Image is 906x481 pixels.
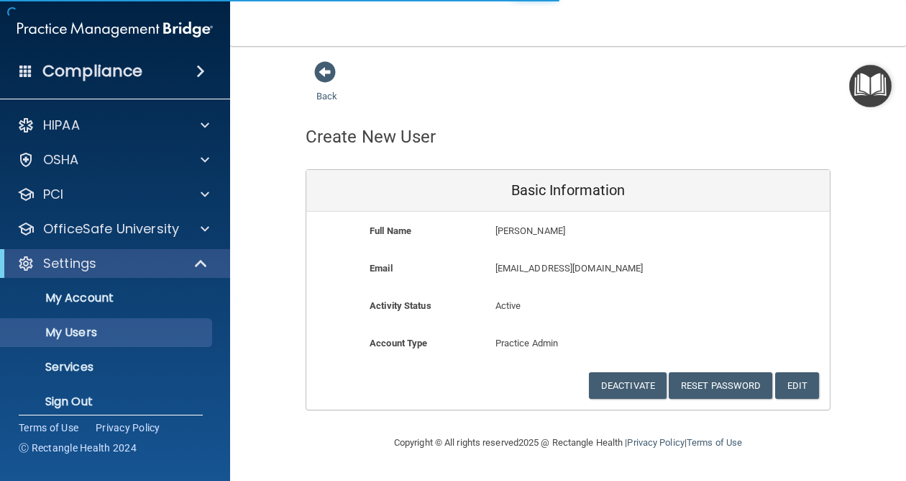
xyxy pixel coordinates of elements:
p: Services [9,360,206,374]
button: Deactivate [589,372,667,399]
p: [EMAIL_ADDRESS][DOMAIN_NAME] [495,260,725,277]
b: Email [370,263,393,274]
p: HIPAA [43,117,80,134]
p: OSHA [43,151,79,168]
a: Privacy Policy [627,437,684,448]
a: OfficeSafe University [17,220,209,238]
p: My Account [9,291,206,305]
a: HIPAA [17,117,209,134]
span: Ⓒ Rectangle Health 2024 [19,441,137,455]
b: Full Name [370,225,411,236]
b: Activity Status [370,300,431,311]
b: Account Type [370,338,427,349]
p: Active [495,297,641,315]
a: Terms of Use [19,421,78,435]
button: Open Resource Center [849,65,892,107]
p: Sign Out [9,395,206,409]
button: Reset Password [669,372,772,399]
img: PMB logo [17,15,213,44]
a: PCI [17,186,209,203]
a: Privacy Policy [96,421,160,435]
a: Settings [17,255,209,272]
h4: Create New User [306,127,436,146]
p: [PERSON_NAME] [495,222,725,240]
a: OSHA [17,151,209,168]
p: Settings [43,255,96,272]
a: Back [316,73,337,102]
p: PCI [43,186,63,203]
p: OfficeSafe University [43,220,179,238]
div: Copyright © All rights reserved 2025 @ Rectangle Health | | [306,420,830,466]
h4: Compliance [42,61,142,81]
a: Terms of Use [687,437,742,448]
p: My Users [9,325,206,340]
div: Basic Information [306,170,830,212]
p: Practice Admin [495,335,641,352]
button: Edit [775,372,819,399]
